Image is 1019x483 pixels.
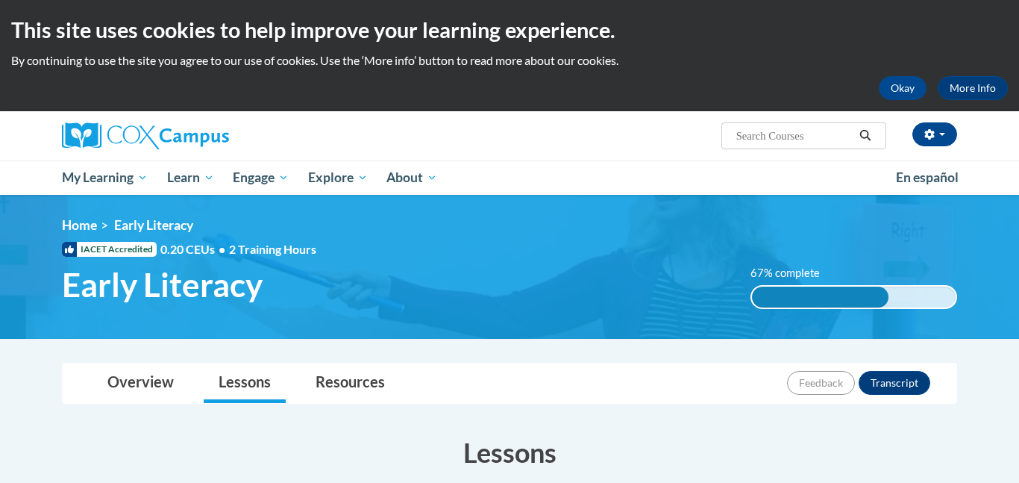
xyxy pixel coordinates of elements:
[787,371,855,395] button: Feedback
[233,169,289,187] span: Engage
[223,161,298,195] a: Engage
[912,122,957,146] button: Account Settings
[229,242,316,256] span: 2 Training Hours
[62,434,957,471] h3: Lessons
[386,169,437,187] span: About
[879,76,926,100] button: Okay
[886,162,968,193] a: En español
[11,52,1008,69] p: By continuing to use the site you agree to our use of cookies. Use the ‘More info’ button to read...
[62,265,263,305] span: Early Literacy
[93,364,189,403] a: Overview
[167,169,214,187] span: Learn
[62,217,97,233] a: Home
[62,122,345,149] a: Cox Campus
[896,169,959,185] span: En español
[750,265,836,281] label: 67% complete
[62,122,229,149] img: Cox Campus
[859,371,930,395] button: Transcript
[204,364,286,403] a: Lessons
[735,127,854,145] input: Search Courses
[11,15,1008,45] h2: This site uses cookies to help improve your learning experience.
[854,127,877,145] button: Search
[752,287,888,308] div: 67% complete
[377,161,448,195] a: About
[157,161,224,195] a: Learn
[52,161,157,195] a: My Learning
[301,364,400,403] a: Resources
[62,169,148,187] span: My Learning
[40,161,979,195] div: Main menu
[114,217,193,233] span: Early Literacy
[308,169,368,187] span: Explore
[160,241,229,258] span: 0.20 CEUs
[938,76,1008,100] a: More Info
[62,242,157,257] span: IACET Accredited
[298,161,377,195] a: Explore
[219,242,225,256] span: •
